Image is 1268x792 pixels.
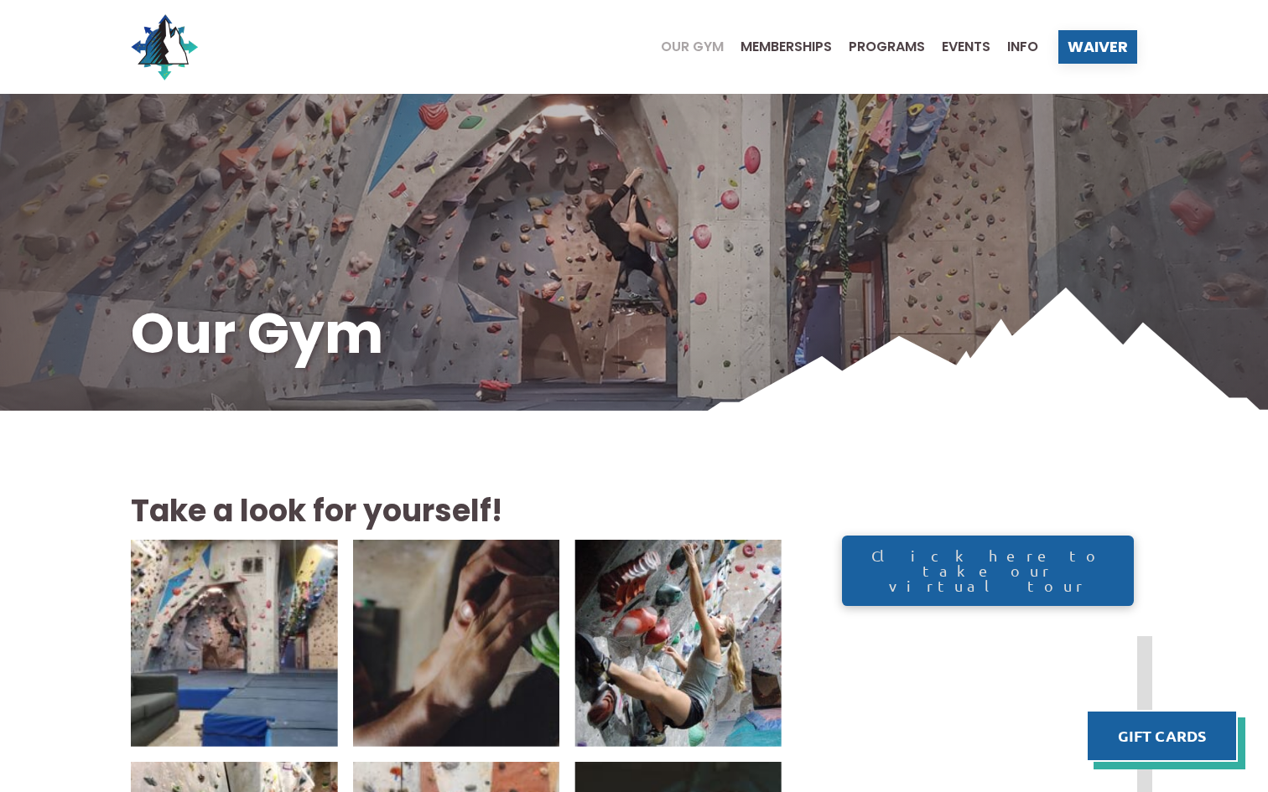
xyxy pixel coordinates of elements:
a: Info [990,40,1038,54]
a: Click here to take our virtual tour [842,536,1134,607]
span: Events [942,40,990,54]
a: Waiver [1058,30,1137,64]
h2: Take a look for yourself! [131,490,782,532]
span: Info [1007,40,1038,54]
a: Memberships [724,40,832,54]
span: Our Gym [661,40,724,54]
span: Waiver [1068,39,1128,54]
span: Programs [849,40,925,54]
span: Memberships [741,40,832,54]
a: Our Gym [644,40,724,54]
a: Events [925,40,990,54]
span: Click here to take our virtual tour [859,548,1117,593]
img: North Wall Logo [131,13,198,80]
a: Programs [832,40,925,54]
